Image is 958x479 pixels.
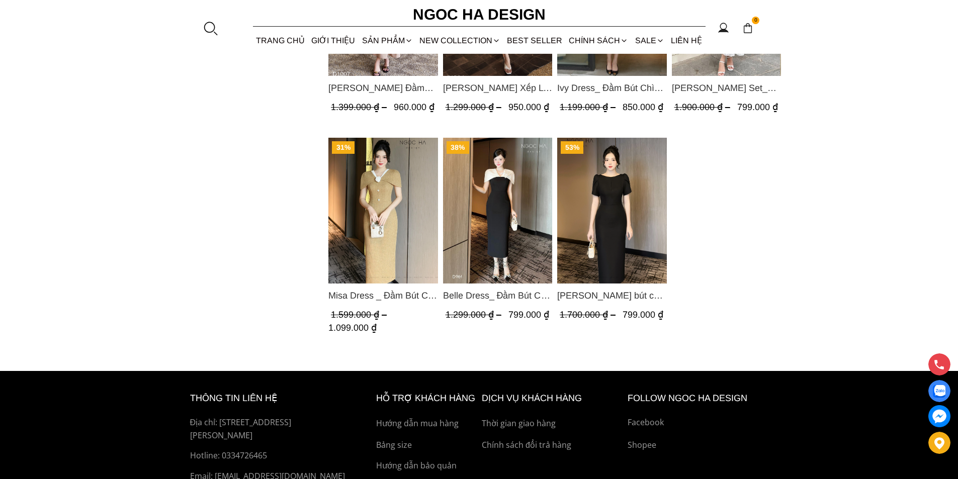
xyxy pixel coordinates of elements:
span: 1.599.000 ₫ [331,310,389,320]
div: Chính sách [566,27,632,54]
a: Facebook [628,416,768,429]
a: BEST SELLER [504,27,566,54]
a: Link to Misa Dress _ Đầm Bút Chì Vai Chờm Màu Be Đậm Phối Cổ Trắng Đính Hoa D725 [328,289,438,303]
a: Link to Ivy Dress_ Đầm Bút Chì Vai Chờm Màu Ghi Mix Cổ Trắng D1005 [557,81,667,95]
span: 799.000 ₫ [508,310,549,320]
h6: thông tin liên hệ [190,391,353,406]
a: GIỚI THIỆU [308,27,359,54]
a: Ngoc Ha Design [404,3,555,27]
span: 1.299.000 ₫ [445,102,503,112]
span: Misa Dress _ Đầm Bút Chì Vai Chờm Màu Be Đậm Phối Cổ Trắng Đính Hoa D725 [328,289,438,303]
span: 1.299.000 ₫ [445,310,503,320]
a: NEW COLLECTION [416,27,503,54]
span: 850.000 ₫ [623,102,663,112]
p: Địa chỉ: [STREET_ADDRESS][PERSON_NAME] [190,416,353,442]
span: [PERSON_NAME] bút chì ,tay nụ hồng ,bồng đầu tay màu đen D727 [557,289,667,303]
div: SẢN PHẨM [359,27,416,54]
a: Shopee [628,439,768,452]
h6: Dịch vụ khách hàng [482,391,623,406]
span: 960.000 ₫ [394,102,434,112]
a: Bảng size [376,439,477,452]
span: 799.000 ₫ [737,102,777,112]
span: 1.199.000 ₫ [560,102,618,112]
span: 1.700.000 ₫ [560,310,618,320]
img: Alice Dress_Đầm bút chì ,tay nụ hồng ,bồng đầu tay màu đen D727 [557,138,667,283]
a: Hướng dẫn bảo quản [376,459,477,472]
img: img-CART-ICON-ksit0nf1 [742,23,753,34]
h6: Follow ngoc ha Design [628,391,768,406]
span: [PERSON_NAME] Xếp Ly Xòe Khóa Đồng Màu Trắng D1006 [443,81,552,95]
h6: hỗ trợ khách hàng [376,391,477,406]
span: 1.399.000 ₫ [331,102,389,112]
a: Link to Helen Dress_ Đầm Xòe Choàng Vai Màu Bee Kaki D1007 [328,81,438,95]
a: Hotline: 0334726465 [190,449,353,462]
a: LIÊN HỆ [667,27,705,54]
span: [PERSON_NAME] Set_ Bộ Ren Áo Sơ Mi Vai Chờm Chân Váy Đuôi Cá Màu Trắng BJ139 [671,81,781,95]
img: Misa Dress _ Đầm Bút Chì Vai Chờm Màu Be Đậm Phối Cổ Trắng Đính Hoa D725 [328,138,438,283]
span: Belle Dress_ Đầm Bút Chì Đen Phối Choàng Vai May Ly Màu Trắng Kèm Hoa D961 [443,289,552,303]
a: SALE [632,27,667,54]
span: 1.099.000 ₫ [328,323,377,333]
a: Hướng dẫn mua hàng [376,417,477,430]
span: 950.000 ₫ [508,102,549,112]
img: Belle Dress_ Đầm Bút Chì Đen Phối Choàng Vai May Ly Màu Trắng Kèm Hoa D961 [443,138,552,283]
a: Link to Belle Dress_ Đầm Bút Chì Đen Phối Choàng Vai May Ly Màu Trắng Kèm Hoa D961 [443,289,552,303]
a: Link to Alice Dress_Đầm bút chì ,tay nụ hồng ,bồng đầu tay màu đen D727 [557,289,667,303]
a: Product image - Misa Dress _ Đầm Bút Chì Vai Chờm Màu Be Đậm Phối Cổ Trắng Đính Hoa D725 [328,138,438,283]
span: 1.900.000 ₫ [674,102,732,112]
span: 799.000 ₫ [623,310,663,320]
a: Display image [928,380,950,402]
a: Product image - Belle Dress_ Đầm Bút Chì Đen Phối Choàng Vai May Ly Màu Trắng Kèm Hoa D961 [443,138,552,283]
img: Display image [933,385,945,398]
a: TRANG CHỦ [253,27,308,54]
a: Thời gian giao hàng [482,417,623,430]
span: 0 [752,17,760,25]
a: Product image - Alice Dress_Đầm bút chì ,tay nụ hồng ,bồng đầu tay màu đen D727 [557,138,667,283]
a: Link to Isabella Set_ Bộ Ren Áo Sơ Mi Vai Chờm Chân Váy Đuôi Cá Màu Trắng BJ139 [671,81,781,95]
a: Link to Ella Dress_Đầm Xếp Ly Xòe Khóa Đồng Màu Trắng D1006 [443,81,552,95]
span: [PERSON_NAME] Đầm Xòe Choàng Vai Màu Bee Kaki D1007 [328,81,438,95]
a: Chính sách đổi trả hàng [482,439,623,452]
a: messenger [928,405,950,427]
span: Ivy Dress_ Đầm Bút Chì Vai Chờm Màu Ghi Mix Cổ Trắng D1005 [557,81,667,95]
